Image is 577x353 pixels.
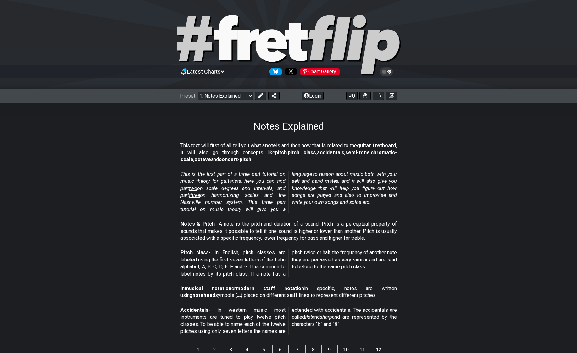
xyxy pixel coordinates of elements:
[282,68,297,75] a: Follow #fretflip at X
[187,68,221,75] span: Latest Charts
[236,285,304,291] strong: modern staff notation
[320,314,332,320] em: sharp
[300,68,340,75] div: Chart Gallery
[189,192,200,198] span: three
[185,285,231,291] strong: musical notation
[317,149,344,155] strong: accidentals
[180,307,208,313] strong: Accidentals
[288,149,316,155] strong: pitch class
[192,292,215,298] strong: notehead
[275,149,287,155] strong: pitch
[180,221,215,227] strong: Notes & Pitch
[180,285,397,299] p: In or in specific, notes are written using symbols (𝅝 𝅗𝅥 𝅘𝅥 𝅘𝅥𝅮) placed on different staff lines to r...
[198,92,253,100] select: Preset
[267,68,282,75] a: Follow #fretflip at Bluesky
[357,143,396,148] strong: guitar fretboard
[180,249,209,255] strong: Pitch class
[180,142,397,163] p: This text will first of all tell you what a is and then how that is related to the , it will also...
[383,69,390,75] span: Toggle light / dark theme
[180,221,397,242] p: - A note is the pitch and duration of a sound. Pitch is a perceptual property of sounds that make...
[386,92,397,100] button: Create image
[180,171,397,212] em: This is the first part of a three part tutorial on music theory for guitarists, here you can find...
[305,314,312,320] em: flat
[345,149,370,155] strong: semi-tone
[265,143,276,148] strong: note
[373,92,384,100] button: Print
[180,307,397,335] p: - In western music most instruments are tuned to play twelve pitch classes. To be able to name ea...
[219,156,251,162] strong: concert-pitch
[346,92,358,100] button: 0
[189,185,197,191] span: two
[268,92,280,100] button: Share Preset
[297,68,340,75] a: #fretflip at Pinterest
[180,93,195,99] span: Preset
[253,120,324,132] h1: Notes Explained
[180,249,397,277] p: - In English, pitch classes are labeled using the first seven letters of the Latin alphabet, A, B...
[302,92,324,100] button: Login
[359,92,371,100] button: Toggle Dexterity for all fretkits
[194,156,211,162] strong: octave
[255,92,266,100] button: Edit Preset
